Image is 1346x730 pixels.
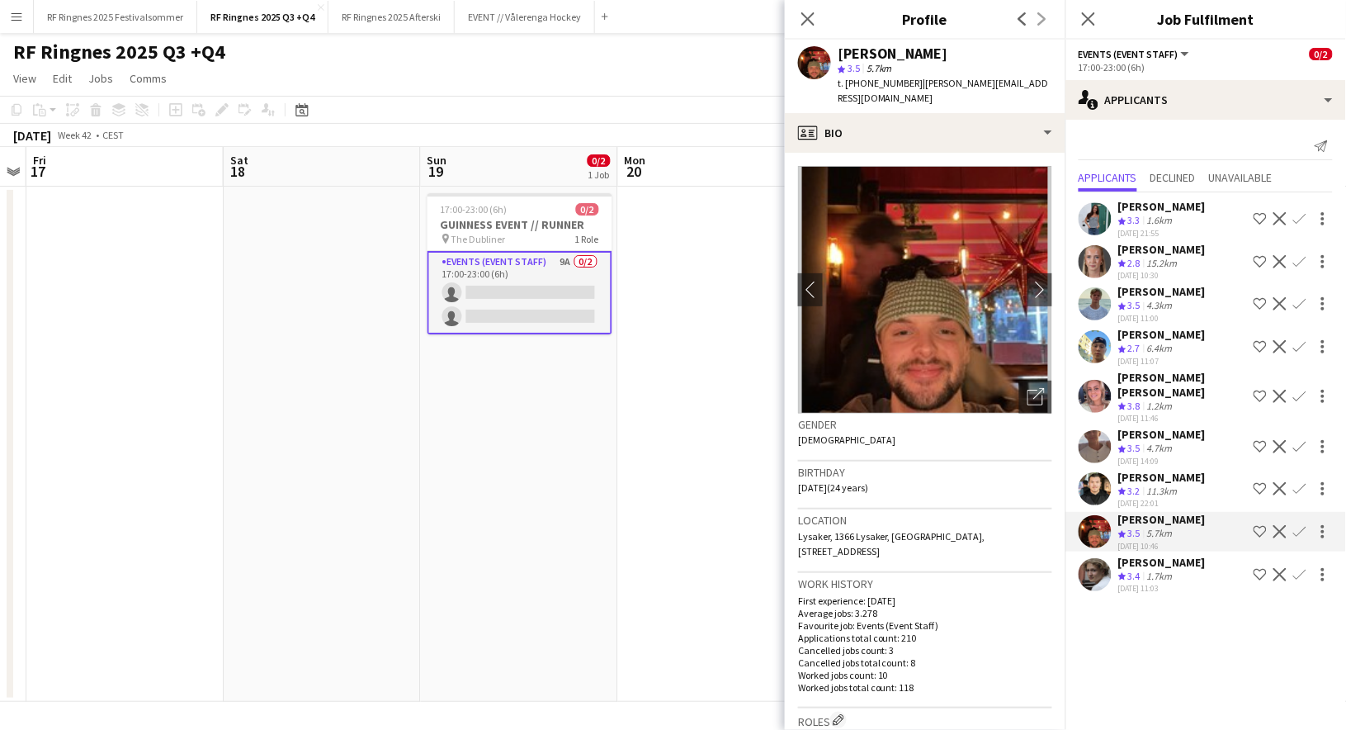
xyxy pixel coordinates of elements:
div: 1 Job [588,168,610,181]
p: Cancelled jobs total count: 8 [798,657,1052,669]
button: RF Ringnes 2025 Afterski [328,1,455,33]
a: View [7,68,43,89]
div: 1.6km [1144,214,1176,228]
div: 4.3km [1144,299,1176,313]
div: 11.3km [1144,485,1181,499]
span: Unavailable [1209,172,1273,183]
h3: Profile [785,8,1065,30]
span: 20 [622,162,646,181]
p: Worked jobs count: 10 [798,669,1052,681]
span: View [13,71,36,86]
span: 18 [228,162,248,181]
span: Jobs [88,71,113,86]
span: Applicants [1079,172,1137,183]
button: Events (Event Staff) [1079,48,1192,60]
div: 6.4km [1144,342,1176,356]
div: [PERSON_NAME] [1118,327,1206,342]
div: [PERSON_NAME] [1118,470,1206,485]
div: [PERSON_NAME] [1118,427,1206,442]
button: RF Ringnes 2025 Q3 +Q4 [197,1,328,33]
div: [DATE] 11:00 [1118,313,1206,324]
span: [DATE] (24 years) [798,481,868,494]
div: [DATE] 14:09 [1118,456,1206,467]
div: 4.7km [1144,442,1176,456]
p: Worked jobs total count: 118 [798,681,1052,694]
div: [DATE] 10:46 [1118,541,1206,552]
div: [DATE] 11:46 [1118,413,1247,424]
div: [DATE] 11:03 [1118,583,1206,594]
div: [DATE] [13,127,51,144]
span: 17 [31,162,46,181]
span: 3.5 [1128,299,1141,311]
img: Crew avatar or photo [798,166,1052,414]
span: 1 Role [575,233,599,245]
span: 3.8 [1128,400,1141,412]
p: Favourite job: Events (Event Staff) [798,619,1052,632]
span: 3.5 [848,62,860,74]
button: RF Ringnes 2025 Festivalsommer [34,1,197,33]
p: Applications total count: 210 [798,632,1052,644]
div: [DATE] 22:01 [1118,498,1206,509]
div: [PERSON_NAME] [1118,555,1206,570]
span: Comms [130,71,167,86]
span: Edit [53,71,72,86]
button: EVENT // Vålerenga Hockey [455,1,595,33]
span: 2.7 [1128,342,1141,354]
span: 3.5 [1128,442,1141,454]
span: 0/2 [588,154,611,167]
span: Declined [1150,172,1196,183]
div: [DATE] 10:30 [1118,270,1206,281]
span: Mon [625,153,646,168]
div: [PERSON_NAME] [1118,284,1206,299]
div: 17:00-23:00 (6h) [1079,61,1333,73]
div: 1.2km [1144,400,1176,414]
span: 17:00-23:00 (6h) [441,203,508,216]
span: 3.5 [1128,527,1141,539]
span: 0/2 [1310,48,1333,60]
div: [PERSON_NAME] [838,46,948,61]
span: t. [PHONE_NUMBER] [838,77,923,89]
h3: Work history [798,576,1052,591]
a: Edit [46,68,78,89]
div: Open photos pop-in [1019,381,1052,414]
span: 19 [425,162,447,181]
span: Events (Event Staff) [1079,48,1178,60]
span: 3.3 [1128,214,1141,226]
div: 1.7km [1144,570,1176,584]
h3: Roles [798,712,1052,729]
h1: RF Ringnes 2025 Q3 +Q4 [13,40,225,64]
p: Average jobs: 3.278 [798,607,1052,619]
p: First experience: [DATE] [798,595,1052,607]
div: [PERSON_NAME] [1118,242,1206,257]
div: [PERSON_NAME] [PERSON_NAME] [1118,370,1247,400]
div: CEST [102,129,124,141]
span: 2.8 [1128,257,1141,269]
span: Sun [427,153,447,168]
p: Cancelled jobs count: 3 [798,644,1052,657]
span: 0/2 [576,203,599,216]
span: Sat [230,153,248,168]
span: 3.4 [1128,570,1141,582]
span: Week 42 [54,129,96,141]
div: Bio [785,113,1065,153]
span: | [PERSON_NAME][EMAIL_ADDRESS][DOMAIN_NAME] [838,77,1049,104]
div: 15.2km [1144,257,1181,271]
div: 5.7km [1144,527,1176,541]
span: Lysaker, 1366 Lysaker, [GEOGRAPHIC_DATA], [STREET_ADDRESS] [798,530,985,557]
app-job-card: 17:00-23:00 (6h)0/2GUINNESS EVENT // RUNNER The Dubliner1 RoleEvents (Event Staff)9A0/217:00-23:0... [427,193,612,334]
span: 5.7km [863,62,895,74]
span: Fri [33,153,46,168]
span: [DEMOGRAPHIC_DATA] [798,434,896,446]
div: [DATE] 21:55 [1118,228,1206,239]
span: 3.2 [1128,485,1141,497]
h3: Job Fulfilment [1065,8,1346,30]
h3: Gender [798,417,1052,432]
div: [PERSON_NAME] [1118,199,1206,214]
h3: Birthday [798,465,1052,480]
div: [DATE] 11:07 [1118,356,1206,367]
span: The Dubliner [451,233,506,245]
h3: Location [798,513,1052,528]
div: [PERSON_NAME] [1118,512,1206,527]
a: Jobs [82,68,120,89]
